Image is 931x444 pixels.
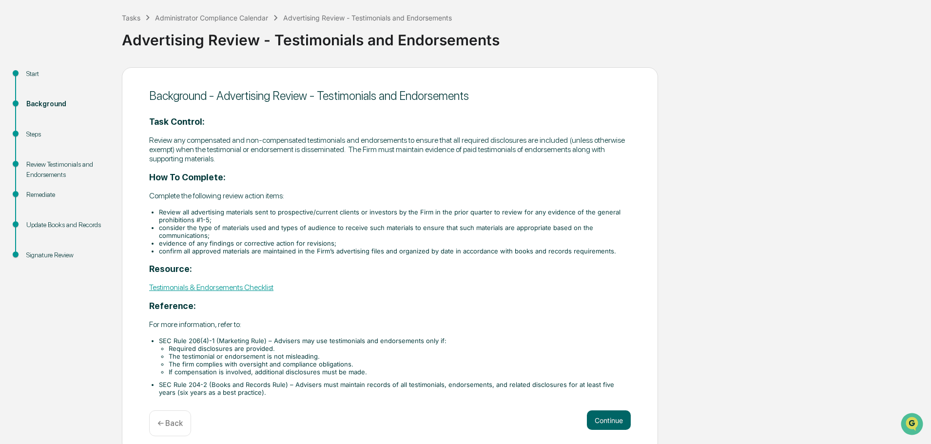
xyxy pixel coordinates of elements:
[19,123,63,133] span: Preclearance
[159,208,631,224] li: Review all advertising materials sent to prospective/current clients or investors by the Firm in ...
[80,123,121,133] span: Attestations
[149,283,273,292] a: Testimonials & Endorsements Checklist
[97,165,118,173] span: Pylon
[67,119,125,136] a: 🗄️Attestations
[26,129,106,139] div: Steps
[149,301,196,311] strong: Reference:
[122,14,140,22] div: Tasks
[33,84,123,92] div: We're available if you need us!
[159,224,631,239] li: consider the type of materials used and types of audience to receive such materials to ensure tha...
[149,135,631,163] p: Review any compensated and non-compensated testimonials and endorsements to ensure that all requi...
[149,89,631,103] div: Background - Advertising Review - Testimonials and Endorsements
[6,137,65,155] a: 🔎Data Lookup
[169,360,631,368] li: The firm complies with oversight and compliance obligations.
[149,264,192,274] strong: Resource:
[169,352,631,360] li: The testimonial or endorsement is not misleading.
[26,190,106,200] div: Remediate
[33,75,160,84] div: Start new chat
[587,410,631,430] button: Continue
[26,159,106,180] div: Review Testimonials and Endorsements
[26,69,106,79] div: Start
[169,345,631,352] li: Required disclosures are provided.
[169,368,631,376] li: If compensation is involved, additional disclosures must be made.
[25,44,161,55] input: Clear
[6,119,67,136] a: 🖐️Preclearance
[10,75,27,92] img: 1746055101610-c473b297-6a78-478c-a979-82029cc54cd1
[159,381,631,396] li: SEC Rule 204-2 (Books and Records Rule) – Advisers must maintain records of all testimonials, end...
[10,124,18,132] div: 🖐️
[122,23,926,49] div: Advertising Review - Testimonials and Endorsements
[149,116,205,127] strong: Task Control:
[157,419,183,428] p: ← Back
[19,141,61,151] span: Data Lookup
[900,412,926,438] iframe: Open customer support
[69,165,118,173] a: Powered byPylon
[159,337,631,376] li: SEC Rule 206(4)-1 (Marketing Rule) – Advisers may use testimonials and endorsements only if:
[10,142,18,150] div: 🔎
[26,99,106,109] div: Background
[159,247,631,255] li: confirm all approved materials are maintained in the Firm’s advertising files and organized by da...
[149,172,226,182] strong: How To Complete:
[155,14,268,22] div: Administrator Compliance Calendar
[149,320,631,329] p: For more information, refer to:
[159,239,631,247] li: evidence of any findings or corrective action for revisions;
[166,77,177,89] button: Start new chat
[149,191,631,200] p: Complete the following review action items:
[26,220,106,230] div: Update Books and Records
[10,20,177,36] p: How can we help?
[71,124,78,132] div: 🗄️
[26,250,106,260] div: Signature Review
[283,14,452,22] div: Advertising Review - Testimonials and Endorsements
